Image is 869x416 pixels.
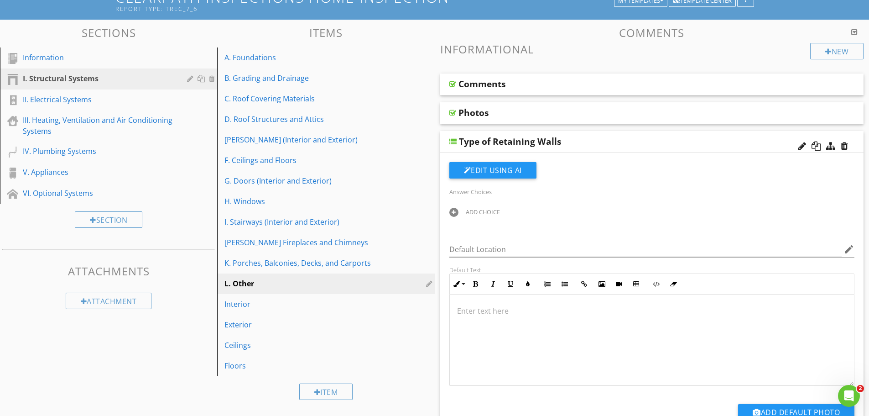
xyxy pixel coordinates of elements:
h3: Items [217,26,434,39]
span: 2 [857,385,864,392]
div: Photos [458,107,489,118]
div: F. Ceilings and Floors [224,155,395,166]
div: [PERSON_NAME] (Interior and Exterior) [224,134,395,145]
div: IV. Plumbing Systems [23,146,174,157]
div: Interior [224,299,395,310]
div: Floors [224,360,395,371]
button: Insert Video [610,275,628,293]
div: G. Doors (Interior and Exterior) [224,175,395,186]
div: Default Text [449,266,855,274]
div: Report Type: TREC_7_6 [115,5,617,12]
div: V. Appliances [23,167,174,178]
div: III. Heating, Ventilation and Air Conditioning Systems [23,115,174,137]
div: [PERSON_NAME] Fireplaces and Chimneys [224,237,395,248]
button: Insert Table [628,275,645,293]
button: Unordered List [556,275,573,293]
div: Attachment [66,293,152,309]
div: ADD CHOICE [466,208,500,216]
input: Default Location [449,242,842,257]
button: Edit Using AI [449,162,536,179]
h3: Informational [440,43,864,55]
div: New [810,43,864,59]
div: Ceilings [224,340,395,351]
button: Insert Link (Ctrl+K) [576,275,593,293]
div: C. Roof Covering Materials [224,93,395,104]
button: Code View [647,275,665,293]
div: II. Electrical Systems [23,94,174,105]
div: Comments [458,79,506,90]
label: Answer Choices [449,188,492,196]
div: A. Foundations [224,52,395,63]
div: Section [75,211,142,228]
div: I. Stairways (Interior and Exterior) [224,216,395,227]
div: VI. Optional Systems [23,188,174,199]
button: Ordered List [539,275,556,293]
div: I. Structural Systems [23,73,174,84]
button: Insert Image (Ctrl+P) [593,275,610,293]
div: Type of Retaining Walls [459,136,562,147]
div: K. Porches, Balconies, Decks, and Carports [224,258,395,269]
div: Item [299,384,353,400]
div: L. Other [224,278,395,289]
i: edit [843,244,854,255]
div: H. Windows [224,196,395,207]
div: Exterior [224,319,395,330]
button: Clear Formatting [665,275,682,293]
div: B. Grading and Drainage [224,73,395,84]
div: D. Roof Structures and Attics [224,114,395,125]
iframe: Intercom live chat [838,385,860,407]
div: Information [23,52,174,63]
h3: Comments [440,26,864,39]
